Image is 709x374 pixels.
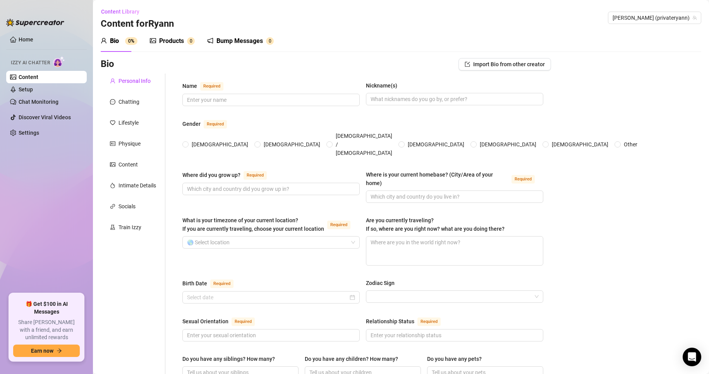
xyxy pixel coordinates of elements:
span: [DEMOGRAPHIC_DATA] [549,140,611,149]
span: Required [210,280,233,288]
div: Do you have any siblings? How many? [182,355,275,363]
a: Discover Viral Videos [19,114,71,120]
span: Share [PERSON_NAME] with a friend, and earn unlimited rewards [13,319,80,341]
span: Ryann (privateryann) [613,12,697,24]
div: Do you have any pets? [427,355,482,363]
label: Birth Date [182,279,242,288]
span: [DEMOGRAPHIC_DATA] / [DEMOGRAPHIC_DATA] [333,132,395,157]
a: Home [19,36,33,43]
span: What is your timezone of your current location? If you are currently traveling, choose your curre... [182,217,324,232]
img: logo-BBDzfeDw.svg [6,19,64,26]
label: Do you have any siblings? How many? [182,355,280,363]
input: Relationship Status [371,331,537,340]
span: notification [207,38,213,44]
label: Where is your current homebase? (City/Area of your home) [366,170,543,187]
h3: Bio [101,58,114,70]
span: experiment [110,225,115,230]
span: Required [200,82,223,91]
label: Relationship Status [366,317,449,326]
input: Name [187,96,354,104]
span: idcard [110,141,115,146]
div: Name [182,82,197,90]
a: Chat Monitoring [19,99,58,105]
div: Products [159,36,184,46]
span: Required [417,317,441,326]
img: AI Chatter [53,56,65,67]
span: message [110,99,115,105]
div: Chatting [118,98,139,106]
div: Content [118,160,138,169]
div: Where did you grow up? [182,171,240,179]
div: Open Intercom Messenger [683,348,701,366]
span: Are you currently traveling? If so, where are you right now? what are you doing there? [366,217,505,232]
div: Lifestyle [118,118,139,127]
span: [DEMOGRAPHIC_DATA] [261,140,323,149]
div: Do you have any children? How many? [305,355,398,363]
span: arrow-right [57,348,62,353]
div: Personal Info [118,77,151,85]
div: Train Izzy [118,223,141,232]
a: Content [19,74,38,80]
span: Content Library [101,9,139,15]
div: Relationship Status [366,317,414,326]
span: Required [512,175,535,184]
span: picture [150,38,156,44]
div: Nickname(s) [366,81,397,90]
button: Earn nowarrow-right [13,345,80,357]
a: Setup [19,86,33,93]
input: Where is your current homebase? (City/Area of your home) [371,192,537,201]
div: Bio [110,36,119,46]
div: Physique [118,139,141,148]
span: Required [232,317,255,326]
div: Intimate Details [118,181,156,190]
span: Earn now [31,348,53,354]
input: Where did you grow up? [187,185,354,193]
div: Zodiac Sign [366,279,395,287]
span: [DEMOGRAPHIC_DATA] [189,140,251,149]
label: Do you have any children? How many? [305,355,403,363]
span: heart [110,120,115,125]
label: Sexual Orientation [182,317,263,326]
a: Settings [19,130,39,136]
span: Required [204,120,227,129]
div: Socials [118,202,136,211]
input: Birth Date [187,293,348,302]
span: 🎁 Get $100 in AI Messages [13,300,80,316]
span: picture [110,162,115,167]
span: team [692,15,697,20]
label: Gender [182,119,235,129]
div: Bump Messages [216,36,263,46]
sup: 0 [266,37,274,45]
div: Where is your current homebase? (City/Area of your home) [366,170,508,187]
span: Required [244,171,267,180]
span: import [465,62,470,67]
span: user [110,78,115,84]
label: Name [182,81,232,91]
span: fire [110,183,115,188]
span: [DEMOGRAPHIC_DATA] [405,140,467,149]
div: Sexual Orientation [182,317,228,326]
span: Import Bio from other creator [473,61,545,67]
button: Import Bio from other creator [458,58,551,70]
label: Where did you grow up? [182,170,275,180]
label: Do you have any pets? [427,355,487,363]
h3: Content for Ryann [101,18,174,30]
span: Izzy AI Chatter [11,59,50,67]
span: [DEMOGRAPHIC_DATA] [477,140,539,149]
div: Gender [182,120,201,128]
span: link [110,204,115,209]
input: Sexual Orientation [187,331,354,340]
label: Zodiac Sign [366,279,400,287]
label: Nickname(s) [366,81,403,90]
sup: 0% [125,37,137,45]
span: Other [621,140,640,149]
sup: 0 [187,37,195,45]
span: user [101,38,107,44]
button: Content Library [101,5,146,18]
span: Required [327,221,350,229]
div: Birth Date [182,279,207,288]
input: Nickname(s) [371,95,537,103]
